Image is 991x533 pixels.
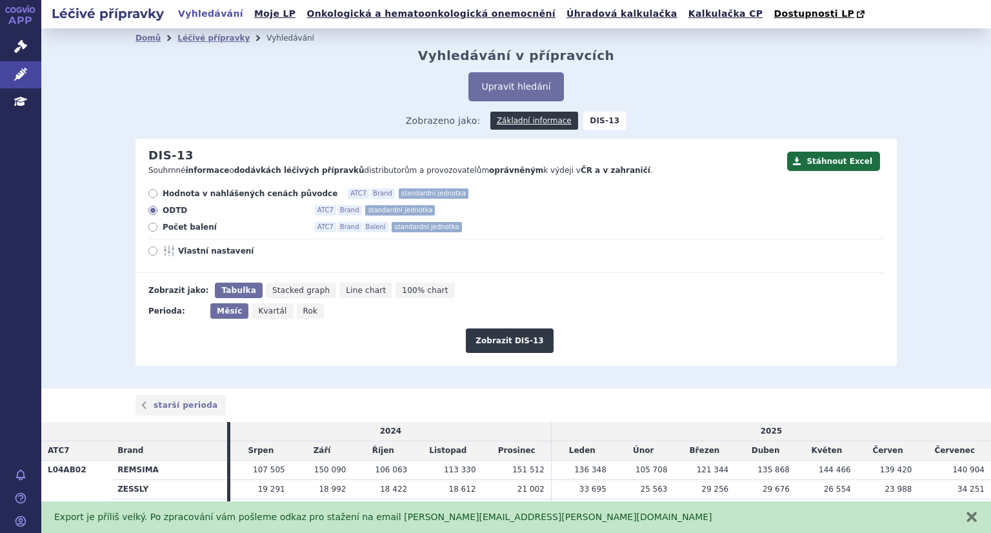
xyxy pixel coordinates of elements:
span: 144 466 [819,465,851,474]
span: 150 090 [314,465,346,474]
td: Březen [674,441,736,461]
span: Vlastní nastavení [178,246,320,256]
span: 121 344 [697,465,729,474]
span: 25 563 [641,485,668,494]
span: Kvartál [258,307,286,316]
span: 29 676 [763,485,790,494]
span: Brand [337,222,362,232]
span: 33 695 [579,485,606,494]
button: Zobrazit DIS-13 [466,328,553,353]
span: 23 988 [885,485,912,494]
span: Brand [117,446,143,455]
a: Kalkulačka CP [685,5,767,23]
a: Dostupnosti LP [770,5,871,23]
strong: oprávněným [489,166,543,175]
div: Perioda: [148,303,204,319]
a: Úhradová kalkulačka [563,5,681,23]
span: 26 554 [824,485,851,494]
span: 151 512 [512,465,545,474]
span: 139 420 [880,465,912,474]
th: REMSIMA [111,460,227,479]
button: Stáhnout Excel [787,152,880,171]
span: Zobrazeno jako: [406,112,481,130]
button: Upravit hledání [468,72,563,101]
span: ATC7 [348,188,369,199]
th: ZESSLY [111,479,227,499]
span: standardní jednotka [399,188,468,199]
th: FLIXABI [111,499,227,518]
span: 107 505 [253,465,285,474]
span: 136 348 [574,465,606,474]
li: Vyhledávání [266,28,331,48]
td: 2025 [551,422,991,441]
span: Brand [370,188,395,199]
span: Rok [303,307,318,316]
span: Tabulka [221,286,255,295]
span: 140 904 [952,465,985,474]
span: 105 708 [636,465,668,474]
a: Onkologická a hematoonkologická onemocnění [303,5,559,23]
span: Hodnota v nahlášených cenách původce [163,188,337,199]
td: Leden [551,441,612,461]
span: Měsíc [217,307,242,316]
span: Balení [363,222,388,232]
a: Vyhledávání [174,5,247,23]
td: Prosinec [483,441,552,461]
span: 29 256 [701,485,728,494]
td: Červen [857,441,919,461]
span: standardní jednotka [392,222,461,232]
button: zavřít [965,510,978,523]
a: Moje LP [250,5,299,23]
div: Export je příliš velký. Po zpracování vám pošleme odkaz pro stažení na email [PERSON_NAME][EMAIL_... [54,510,952,524]
a: starší perioda [135,395,226,416]
span: 113 330 [444,465,476,474]
span: 100% chart [402,286,448,295]
a: Základní informace [490,112,578,130]
td: Listopad [414,441,482,461]
strong: DIS-13 [583,112,626,130]
td: Únor [613,441,674,461]
span: ODTD [163,205,305,216]
p: Souhrnné o distributorům a provozovatelům k výdeji v . [148,165,781,176]
div: Zobrazit jako: [148,283,208,298]
td: Červenec [918,441,991,461]
span: 21 002 [517,485,545,494]
td: Září [292,441,353,461]
span: Stacked graph [272,286,330,295]
span: ATC7 [315,222,336,232]
strong: ČR a v zahraničí [581,166,650,175]
span: ATC7 [48,446,70,455]
td: Květen [796,441,857,461]
strong: informace [186,166,230,175]
span: 18 422 [380,485,407,494]
a: Léčivé přípravky [177,34,250,43]
h2: Vyhledávání v přípravcích [418,48,615,63]
span: 34 251 [957,485,985,494]
span: 18 992 [319,485,346,494]
span: ATC7 [315,205,336,216]
span: Brand [337,205,362,216]
td: Srpen [230,441,292,461]
strong: dodávkách léčivých přípravků [234,166,365,175]
span: 19 291 [258,485,285,494]
td: Duben [735,441,796,461]
h2: DIS-13 [148,148,194,163]
h2: Léčivé přípravky [41,5,174,23]
span: Line chart [346,286,386,295]
span: 106 063 [375,465,408,474]
span: Dostupnosti LP [774,8,854,19]
td: Říjen [352,441,414,461]
span: 135 868 [757,465,790,474]
td: 2024 [230,422,551,441]
span: standardní jednotka [365,205,435,216]
span: 18 612 [449,485,476,494]
span: Počet balení [163,222,305,232]
a: Domů [135,34,161,43]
